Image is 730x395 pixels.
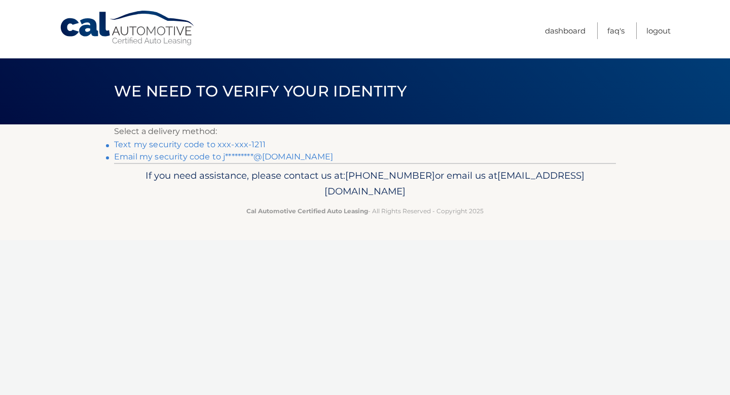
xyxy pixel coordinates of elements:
span: We need to verify your identity [114,82,407,101]
p: If you need assistance, please contact us at: or email us at [121,168,609,200]
a: Cal Automotive [59,10,196,46]
a: Dashboard [545,22,586,39]
a: Logout [646,22,671,39]
p: Select a delivery method: [114,124,616,139]
strong: Cal Automotive Certified Auto Leasing [246,207,368,215]
span: [PHONE_NUMBER] [345,170,435,181]
a: FAQ's [607,22,625,39]
p: - All Rights Reserved - Copyright 2025 [121,206,609,216]
a: Text my security code to xxx-xxx-1211 [114,140,266,149]
a: Email my security code to j*********@[DOMAIN_NAME] [114,152,333,161]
